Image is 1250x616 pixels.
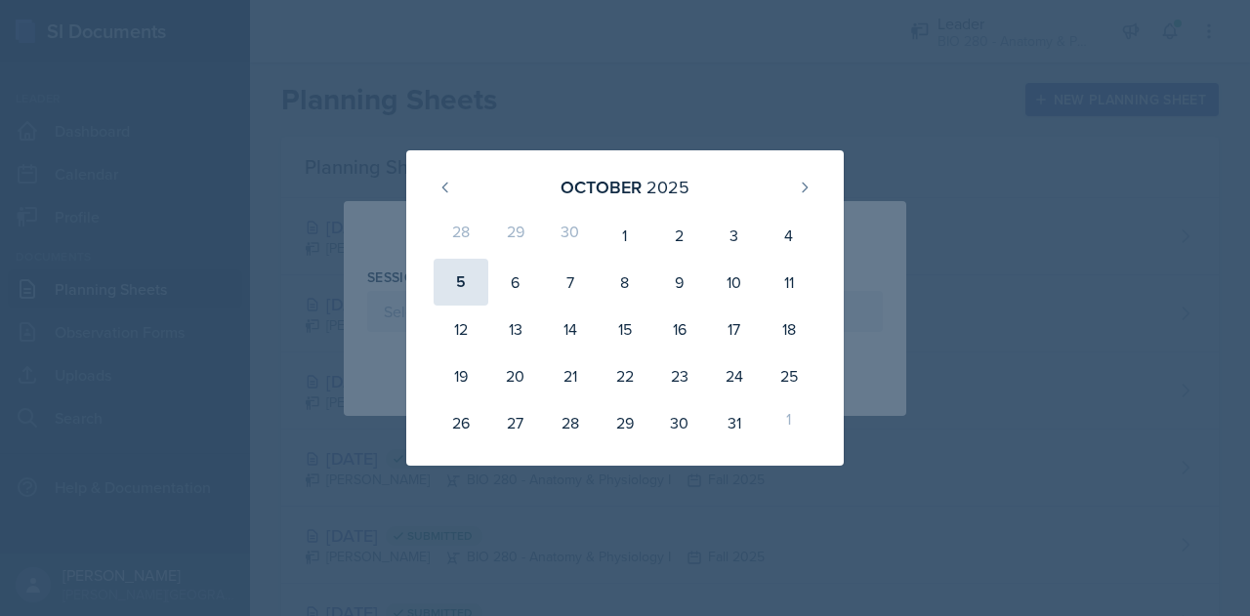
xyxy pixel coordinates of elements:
[762,259,816,306] div: 11
[652,259,707,306] div: 9
[488,399,543,446] div: 27
[543,212,598,259] div: 30
[598,306,652,352] div: 15
[652,306,707,352] div: 16
[707,212,762,259] div: 3
[488,259,543,306] div: 6
[598,212,652,259] div: 1
[652,212,707,259] div: 2
[598,399,652,446] div: 29
[488,306,543,352] div: 13
[762,306,816,352] div: 18
[762,352,816,399] div: 25
[762,399,816,446] div: 1
[543,352,598,399] div: 21
[488,352,543,399] div: 20
[434,399,488,446] div: 26
[543,399,598,446] div: 28
[598,352,652,399] div: 22
[434,259,488,306] div: 5
[543,259,598,306] div: 7
[707,306,762,352] div: 17
[707,352,762,399] div: 24
[652,352,707,399] div: 23
[434,306,488,352] div: 12
[488,212,543,259] div: 29
[652,399,707,446] div: 30
[561,174,642,200] div: October
[646,174,689,200] div: 2025
[707,259,762,306] div: 10
[434,212,488,259] div: 28
[598,259,652,306] div: 8
[707,399,762,446] div: 31
[762,212,816,259] div: 4
[543,306,598,352] div: 14
[434,352,488,399] div: 19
